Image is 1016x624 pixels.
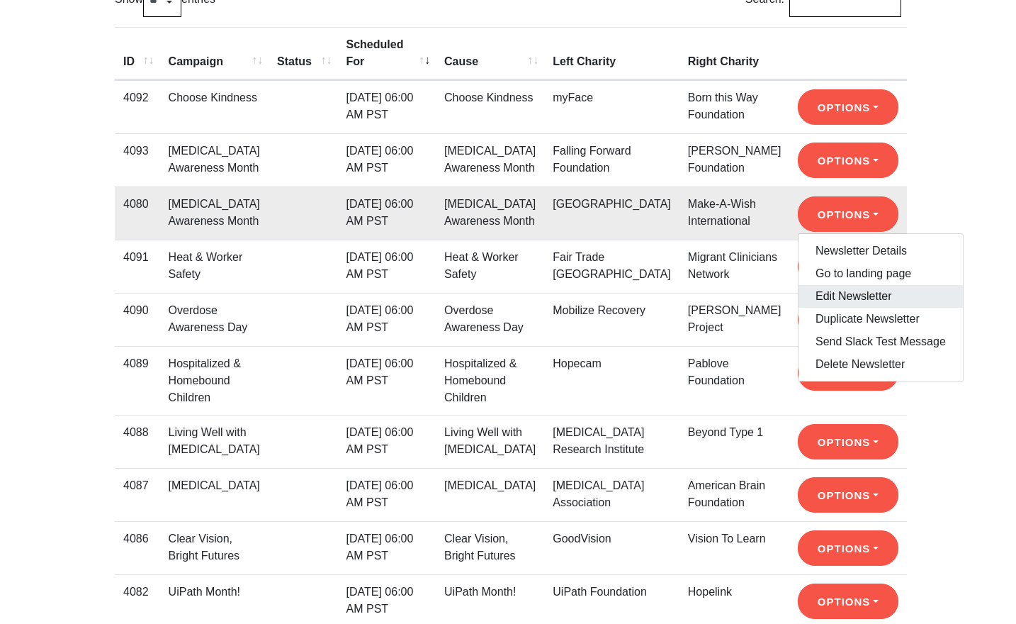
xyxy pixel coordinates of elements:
a: Migrant Clinicians Network [688,251,777,280]
td: [MEDICAL_DATA] [436,468,544,521]
td: Overdose Awareness Day [160,293,269,346]
button: Options [798,477,898,513]
a: GoodVision [553,533,611,545]
th: Status: activate to sort column ascending [269,27,338,80]
td: [DATE] 06:00 AM PST [338,240,436,293]
button: Options [798,89,898,125]
td: 4087 [115,468,160,521]
td: 4088 [115,415,160,468]
button: Options [798,530,898,566]
a: [PERSON_NAME] Project [688,304,781,333]
td: [DATE] 06:00 AM PST [338,133,436,186]
td: Choose Kindness [436,80,544,133]
td: Living Well with [MEDICAL_DATA] [436,415,544,468]
a: Hopelink [688,586,732,598]
a: Born this Way Foundation [688,91,758,121]
td: [DATE] 06:00 AM PST [338,521,436,574]
a: myFace [553,91,593,104]
th: Right Charity [679,27,790,80]
td: 4092 [115,80,160,133]
td: 4093 [115,133,160,186]
td: 4086 [115,521,160,574]
a: Newsletter Details [798,240,963,262]
th: Scheduled For: activate to sort column ascending [338,27,436,80]
td: [MEDICAL_DATA] Awareness Month [160,186,269,240]
td: Clear Vision, Bright Futures [160,521,269,574]
a: Go to landing page [798,262,963,285]
td: [MEDICAL_DATA] Awareness Month [160,133,269,186]
td: 4091 [115,240,160,293]
a: [MEDICAL_DATA] Association [553,479,644,508]
td: Living Well with [MEDICAL_DATA] [160,415,269,468]
a: Duplicate Newsletter [798,308,963,330]
a: Make-A-Wish International [688,198,756,227]
td: Heat & Worker Safety [436,240,544,293]
td: 4090 [115,293,160,346]
button: Options [798,584,898,619]
button: Options [798,424,898,459]
a: Pablove Foundation [688,357,745,386]
td: [DATE] 06:00 AM PST [338,415,436,468]
a: Edit Newsletter [798,285,963,308]
td: Overdose Awareness Day [436,293,544,346]
a: [PERSON_NAME] Foundation [688,145,781,174]
td: Hospitalized & Homebound Children [160,346,269,415]
a: [MEDICAL_DATA] Research Institute [553,426,644,455]
th: Left Charity [544,27,679,80]
td: [MEDICAL_DATA] Awareness Month [436,133,544,186]
td: Clear Vision, Bright Futures [436,521,544,574]
button: Options [798,196,898,232]
th: Cause: activate to sort column ascending [436,27,544,80]
a: Hopecam [553,357,601,369]
a: Delete Newsletter [798,353,963,376]
td: [DATE] 06:00 AM PST [338,346,436,415]
div: Options [798,233,964,382]
td: [MEDICAL_DATA] Awareness Month [436,186,544,240]
td: Hospitalized & Homebound Children [436,346,544,415]
td: Choose Kindness [160,80,269,133]
td: 4089 [115,346,160,415]
a: American Brain Foundation [688,479,765,508]
a: Send Slack Test Message [798,330,963,353]
td: 4080 [115,186,160,240]
a: Fair Trade [GEOGRAPHIC_DATA] [553,251,671,280]
td: Heat & Worker Safety [160,240,269,293]
a: Falling Forward Foundation [553,145,631,174]
th: ID: activate to sort column ascending [115,27,160,80]
td: [DATE] 06:00 AM PST [338,468,436,521]
td: [MEDICAL_DATA] [160,468,269,521]
a: [GEOGRAPHIC_DATA] [553,198,671,210]
td: [DATE] 06:00 AM PST [338,80,436,133]
td: [DATE] 06:00 AM PST [338,186,436,240]
a: Beyond Type 1 [688,426,763,438]
a: Mobilize Recovery [553,304,645,316]
a: UiPath Foundation [553,586,647,598]
th: Campaign: activate to sort column ascending [160,27,269,80]
td: [DATE] 06:00 AM PST [338,293,436,346]
button: Options [798,143,898,178]
a: Vision To Learn [688,533,766,545]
